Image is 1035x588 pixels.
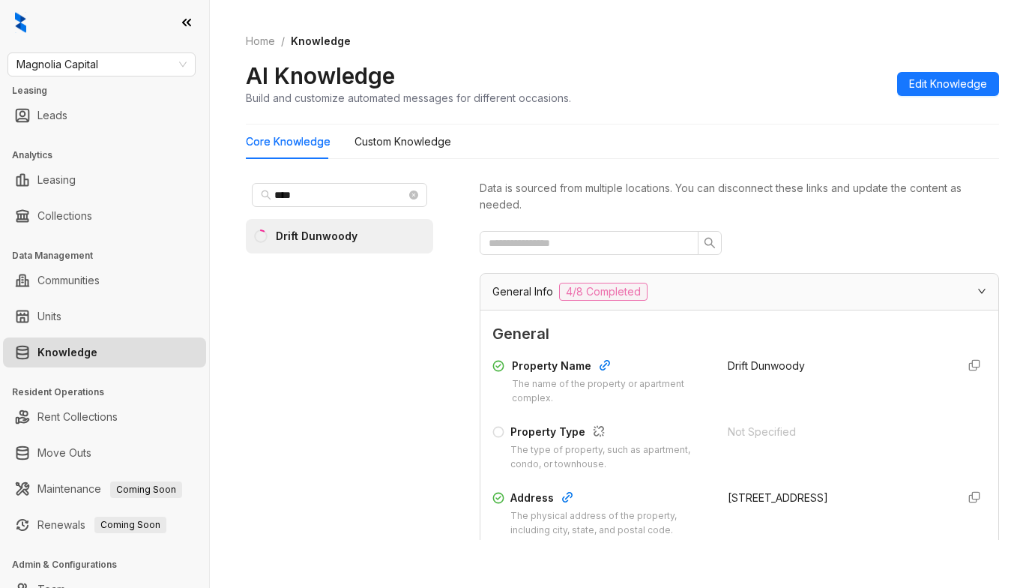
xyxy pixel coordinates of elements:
[3,165,206,195] li: Leasing
[3,474,206,504] li: Maintenance
[728,490,945,506] div: [STREET_ADDRESS]
[37,337,97,367] a: Knowledge
[409,190,418,199] span: close-circle
[12,249,209,262] h3: Data Management
[909,76,987,92] span: Edit Knowledge
[559,283,648,301] span: 4/8 Completed
[977,286,986,295] span: expanded
[704,237,716,249] span: search
[3,402,206,432] li: Rent Collections
[281,33,285,49] li: /
[3,510,206,540] li: Renewals
[510,509,710,538] div: The physical address of the property, including city, state, and postal code.
[276,228,357,244] div: Drift Dunwoody
[37,100,67,130] a: Leads
[480,180,999,213] div: Data is sourced from multiple locations. You can disconnect these links and update the content as...
[510,490,710,509] div: Address
[246,133,331,150] div: Core Knowledge
[15,12,26,33] img: logo
[897,72,999,96] button: Edit Knowledge
[480,274,998,310] div: General Info4/8 Completed
[354,133,451,150] div: Custom Knowledge
[12,148,209,162] h3: Analytics
[37,438,91,468] a: Move Outs
[110,481,182,498] span: Coming Soon
[3,100,206,130] li: Leads
[510,424,710,443] div: Property Type
[246,61,395,90] h2: AI Knowledge
[492,283,553,300] span: General Info
[728,424,945,440] div: Not Specified
[37,402,118,432] a: Rent Collections
[3,438,206,468] li: Move Outs
[291,34,351,47] span: Knowledge
[510,443,710,472] div: The type of property, such as apartment, condo, or townhouse.
[12,558,209,571] h3: Admin & Configurations
[3,337,206,367] li: Knowledge
[492,322,986,346] span: General
[12,385,209,399] h3: Resident Operations
[728,359,805,372] span: Drift Dunwoody
[94,517,166,533] span: Coming Soon
[37,510,166,540] a: RenewalsComing Soon
[246,90,571,106] div: Build and customize automated messages for different occasions.
[512,358,709,377] div: Property Name
[12,84,209,97] h3: Leasing
[37,165,76,195] a: Leasing
[261,190,271,200] span: search
[512,377,709,406] div: The name of the property or apartment complex.
[37,301,61,331] a: Units
[37,265,100,295] a: Communities
[3,301,206,331] li: Units
[16,53,187,76] span: Magnolia Capital
[3,265,206,295] li: Communities
[243,33,278,49] a: Home
[37,201,92,231] a: Collections
[3,201,206,231] li: Collections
